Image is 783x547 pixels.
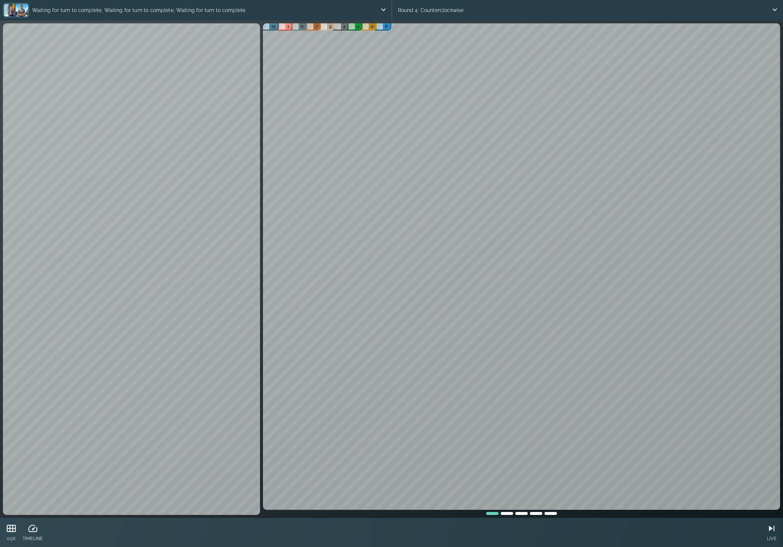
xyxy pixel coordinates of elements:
[315,23,318,30] p: 7
[271,23,276,30] p: 25
[371,23,373,30] p: 0
[6,535,17,542] p: 0.5X
[343,23,345,30] p: 4
[385,23,388,30] p: 8
[287,23,289,30] p: 1
[329,23,332,30] p: 5
[16,4,28,16] img: a9791aa7379b30831fb32b43151c7d97.png
[357,23,359,30] p: 4
[4,4,16,16] img: 27fe5f41d76690b9e274fd96f4d02f98.png
[301,23,303,30] p: 0
[766,535,777,542] p: LIVE
[10,4,22,16] img: 7ce405b35252b32175a1b01a34a246c5.png
[29,3,380,18] p: Waiting for turn to complete, Waiting for turn to complete, Waiting for turn to complete
[23,535,43,542] p: TIMELINE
